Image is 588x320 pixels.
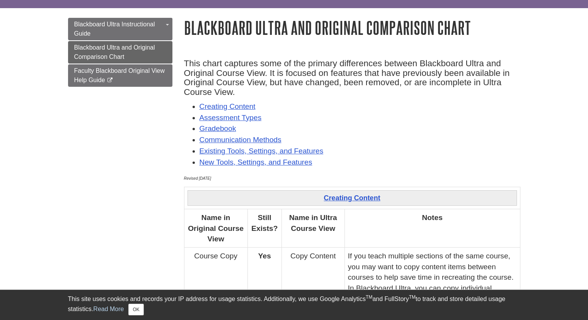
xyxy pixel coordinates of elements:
[188,213,244,243] strong: Name in Original Course View
[93,306,124,312] a: Read More
[348,251,517,304] p: If you teach multiple sections of the same course, you may want to copy content items between cou...
[68,64,172,87] a: Faculty Blackboard Original View Help Guide
[324,194,380,202] strong: Creating Content
[68,18,172,87] div: Guide Page Menu
[184,59,520,97] h4: This chart captures some of the primary differences between Blackboard Ultra and Original Course ...
[199,124,236,132] a: Gradebook
[251,213,278,232] strong: Still Exists?
[199,136,281,144] a: Communication Methods
[184,176,211,181] em: Revised [DATE]
[409,294,416,300] sup: TM
[289,213,337,232] strong: Name in Ultra Course View
[258,252,271,260] strong: Yes
[199,114,262,122] a: Assessment Types
[199,102,256,110] a: Creating Content
[199,158,312,166] a: New Tools, Settings, and Features
[74,67,165,83] span: Faculty Blackboard Original View Help Guide
[68,41,172,64] a: Blackboard Ultra and Original Comparison Chart
[68,294,520,315] div: This site uses cookies and records your IP address for usage statistics. Additionally, we use Goo...
[74,21,155,37] span: Blackboard Ultra Instructional Guide
[184,18,520,38] h1: Blackboard Ultra and Original Comparison Chart
[74,44,155,60] span: Blackboard Ultra and Original Comparison Chart
[68,18,172,40] a: Blackboard Ultra Instructional Guide
[422,213,442,222] strong: Notes
[107,78,113,83] i: This link opens in a new window
[199,147,324,155] a: Existing Tools, Settings, and Features
[366,294,372,300] sup: TM
[128,304,143,315] button: Close
[235,87,237,97] span: .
